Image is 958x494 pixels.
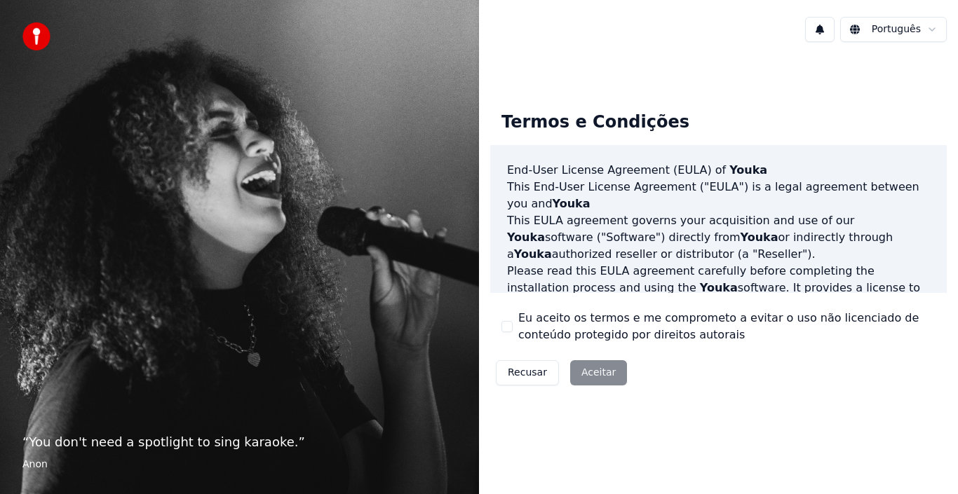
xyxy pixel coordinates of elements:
[700,281,738,294] span: Youka
[22,22,50,50] img: youka
[518,310,936,343] label: Eu aceito os termos e me comprometo a evitar o uso não licenciado de conteúdo protegido por direi...
[507,162,930,179] h3: End-User License Agreement (EULA) of
[507,263,930,330] p: Please read this EULA agreement carefully before completing the installation process and using th...
[496,360,559,385] button: Recusar
[507,179,930,212] p: This End-User License Agreement ("EULA") is a legal agreement between you and
[490,100,701,145] div: Termos e Condições
[553,197,591,210] span: Youka
[741,231,778,244] span: Youka
[22,458,457,472] footer: Anon
[729,163,767,177] span: Youka
[22,432,457,452] p: “ You don't need a spotlight to sing karaoke. ”
[507,212,930,263] p: This EULA agreement governs your acquisition and use of our software ("Software") directly from o...
[507,231,545,244] span: Youka
[514,247,552,261] span: Youka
